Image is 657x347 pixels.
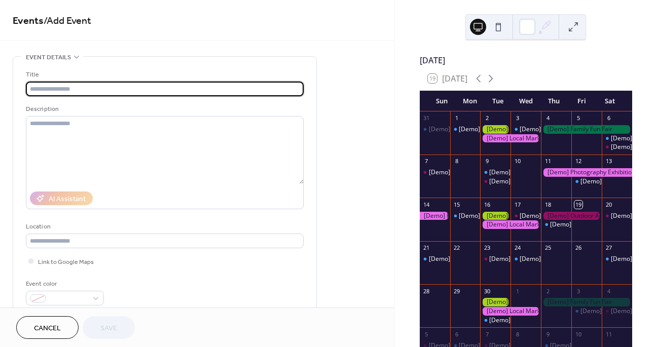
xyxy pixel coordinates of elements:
[602,212,632,220] div: [Demo] Open Mic Night
[483,114,491,122] div: 2
[514,287,521,295] div: 1
[541,298,632,306] div: [Demo] Family Fun Fair
[605,244,612,252] div: 27
[514,244,521,252] div: 24
[423,287,430,295] div: 28
[26,279,102,289] div: Event color
[26,52,71,63] span: Event details
[541,212,602,220] div: [Demo] Outdoor Adventure Day
[544,201,552,208] div: 18
[484,91,512,111] div: Tue
[489,168,566,177] div: [Demo] Morning Yoga Bliss
[514,201,521,208] div: 17
[541,220,571,229] div: [Demo] Morning Yoga Bliss
[512,91,540,111] div: Wed
[423,244,430,252] div: 21
[44,11,91,31] span: / Add Event
[453,244,461,252] div: 22
[480,255,510,263] div: [Demo] Seniors' Social Tea
[459,125,532,134] div: [Demo] Fitness Bootcamp
[541,125,632,134] div: [Demo] Family Fun Fair
[514,114,521,122] div: 3
[16,316,79,339] button: Cancel
[456,91,484,111] div: Mon
[544,114,552,122] div: 4
[544,330,552,338] div: 9
[489,316,566,325] div: [Demo] Morning Yoga Bliss
[514,330,521,338] div: 8
[480,220,541,229] div: [Demo] Local Market
[483,158,491,165] div: 9
[602,307,632,316] div: [Demo] Open Mic Night
[423,330,430,338] div: 5
[574,114,582,122] div: 5
[602,255,632,263] div: [Demo] Morning Yoga Bliss
[420,125,450,134] div: [Demo] Morning Yoga Bliss
[453,330,461,338] div: 6
[38,257,94,267] span: Link to Google Maps
[544,244,552,252] div: 25
[423,114,430,122] div: 31
[480,134,541,143] div: [Demo] Local Market
[574,201,582,208] div: 19
[483,244,491,252] div: 23
[420,212,450,220] div: [Demo] Photography Exhibition
[544,287,552,295] div: 2
[510,255,541,263] div: [Demo] Morning Yoga Bliss
[420,54,632,66] div: [DATE]
[483,330,491,338] div: 7
[13,11,44,31] a: Events
[420,168,450,177] div: [Demo] Book Club Gathering
[574,330,582,338] div: 10
[480,316,510,325] div: [Demo] Morning Yoga Bliss
[480,212,510,220] div: [Demo] Gardening Workshop
[571,307,602,316] div: [Demo] Morning Yoga Bliss
[26,221,302,232] div: Location
[489,177,565,186] div: [Demo] Seniors' Social Tea
[596,91,624,111] div: Sat
[571,177,602,186] div: [Demo] Morning Yoga Bliss
[34,323,61,334] span: Cancel
[605,287,612,295] div: 4
[423,201,430,208] div: 14
[483,287,491,295] div: 30
[480,177,510,186] div: [Demo] Seniors' Social Tea
[453,201,461,208] div: 15
[520,125,597,134] div: [Demo] Morning Yoga Bliss
[453,114,461,122] div: 1
[540,91,568,111] div: Thu
[450,125,481,134] div: [Demo] Fitness Bootcamp
[605,114,612,122] div: 6
[450,212,481,220] div: [Demo] Morning Yoga Bliss
[602,143,632,151] div: [Demo] Open Mic Night
[480,298,510,306] div: [Demo] Gardening Workshop
[541,168,632,177] div: [Demo] Photography Exhibition
[544,158,552,165] div: 11
[429,168,510,177] div: [Demo] Book Club Gathering
[574,287,582,295] div: 3
[480,125,510,134] div: [Demo] Gardening Workshop
[459,212,536,220] div: [Demo] Morning Yoga Bliss
[423,158,430,165] div: 7
[510,125,541,134] div: [Demo] Morning Yoga Bliss
[514,158,521,165] div: 10
[453,287,461,295] div: 29
[550,220,627,229] div: [Demo] Morning Yoga Bliss
[602,134,632,143] div: [Demo] Morning Yoga Bliss
[489,255,565,263] div: [Demo] Seniors' Social Tea
[428,91,456,111] div: Sun
[574,158,582,165] div: 12
[568,91,596,111] div: Fri
[605,158,612,165] div: 13
[520,255,597,263] div: [Demo] Morning Yoga Bliss
[480,168,510,177] div: [Demo] Morning Yoga Bliss
[483,201,491,208] div: 16
[26,69,302,80] div: Title
[520,212,607,220] div: [Demo] Culinary Cooking Class
[605,330,612,338] div: 11
[26,104,302,114] div: Description
[605,201,612,208] div: 20
[420,255,450,263] div: [Demo] Morning Yoga Bliss
[510,212,541,220] div: [Demo] Culinary Cooking Class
